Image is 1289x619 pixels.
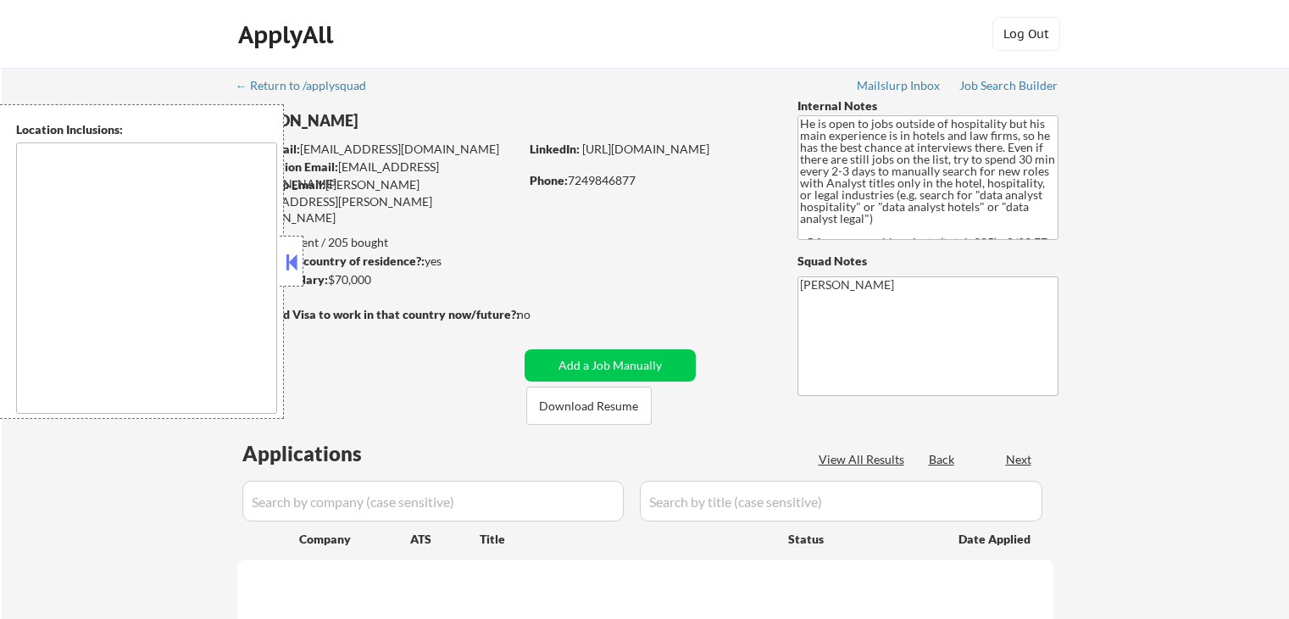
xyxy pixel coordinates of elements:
button: Log Out [992,17,1060,51]
div: Date Applied [958,531,1033,548]
div: [PERSON_NAME][EMAIL_ADDRESS][PERSON_NAME][DOMAIN_NAME] [237,176,519,226]
div: Internal Notes [797,98,1058,114]
strong: Can work in country of residence?: [236,254,425,268]
div: Mailslurp Inbox [857,80,942,92]
div: Squad Notes [797,253,1058,270]
div: [EMAIL_ADDRESS][DOMAIN_NAME] [238,159,519,192]
button: Download Resume [526,387,652,425]
div: ApplyAll [238,20,338,49]
a: [URL][DOMAIN_NAME] [582,142,709,156]
div: Job Search Builder [959,80,1058,92]
div: Next [1006,451,1033,468]
div: no [517,306,565,323]
strong: Phone: [530,173,568,187]
div: View All Results [819,451,909,468]
div: Location Inclusions: [16,121,277,138]
div: 97 sent / 205 bought [236,234,519,251]
div: ATS [410,531,480,548]
div: $70,000 [236,271,519,288]
div: 7249846877 [530,172,770,189]
div: Company [299,531,410,548]
strong: LinkedIn: [530,142,580,156]
input: Search by company (case sensitive) [242,481,624,521]
a: ← Return to /applysquad [236,79,382,96]
div: [PERSON_NAME] [237,110,586,131]
button: Add a Job Manually [525,349,696,382]
div: yes [236,253,514,270]
div: ← Return to /applysquad [236,80,382,92]
input: Search by title (case sensitive) [640,481,1042,521]
strong: Will need Visa to work in that country now/future?: [237,307,519,321]
div: Applications [242,443,410,464]
a: Mailslurp Inbox [857,79,942,96]
div: Status [788,523,934,554]
div: [EMAIL_ADDRESS][DOMAIN_NAME] [238,141,519,158]
div: Title [480,531,772,548]
div: Back [929,451,956,468]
